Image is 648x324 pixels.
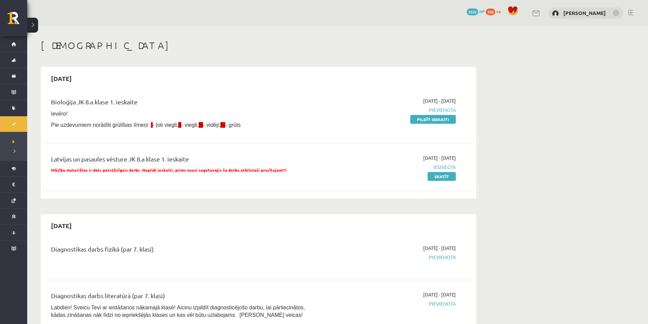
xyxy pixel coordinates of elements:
[178,122,181,128] span: II
[496,8,501,14] span: xp
[51,244,317,257] div: Diagnostikas darbs fizikā (par 7. klasi)
[423,154,456,161] span: [DATE] - [DATE]
[467,8,478,15] span: 1572
[51,305,305,318] span: Labdien! Sveicu Tevi ar iestāšanos nākamajā klasē! Aicinu izpildīt diagnosticējošo darbu, lai pār...
[479,8,485,14] span: mP
[7,12,27,29] a: Rīgas 1. Tālmācības vidusskola
[328,254,456,261] span: Pievienota
[51,167,286,173] span: Mācību materiālos ir dots patstāvīgais darbs. Nepildi ieskaiti, pirms neesi sagatavojis šo darbu ...
[486,8,504,14] a: 735 xp
[328,300,456,307] span: Pievienota
[328,106,456,114] span: Pievienota
[423,244,456,252] span: [DATE] - [DATE]
[220,122,225,128] span: IV
[410,115,456,124] a: Pildīt ieskaiti
[51,291,317,304] div: Diagnostikas darbs literatūrā (par 7. klasi)
[423,291,456,298] span: [DATE] - [DATE]
[51,111,68,117] span: Ievēro!
[51,122,241,128] span: Pie uzdevumiem norādīti grūtības līmeņi : - ļoti viegli, - viegli, - vidēji, - grūts
[467,8,485,14] a: 1572 mP
[44,70,79,86] h2: [DATE]
[428,172,456,181] a: Skatīt
[199,122,203,128] span: III
[51,97,317,110] div: Bioloģija JK 8.a klase 1. ieskaite
[328,164,456,171] span: Iesniegta
[423,97,456,104] span: [DATE] - [DATE]
[486,8,495,15] span: 735
[151,122,152,128] span: I
[41,40,476,51] h1: [DEMOGRAPHIC_DATA]
[51,154,317,167] div: Latvijas un pasaules vēsture JK 8.a klase 1. ieskaite
[44,218,79,234] h2: [DATE]
[563,10,606,16] a: [PERSON_NAME]
[552,10,559,17] img: Eduards Mārcis Ulmanis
